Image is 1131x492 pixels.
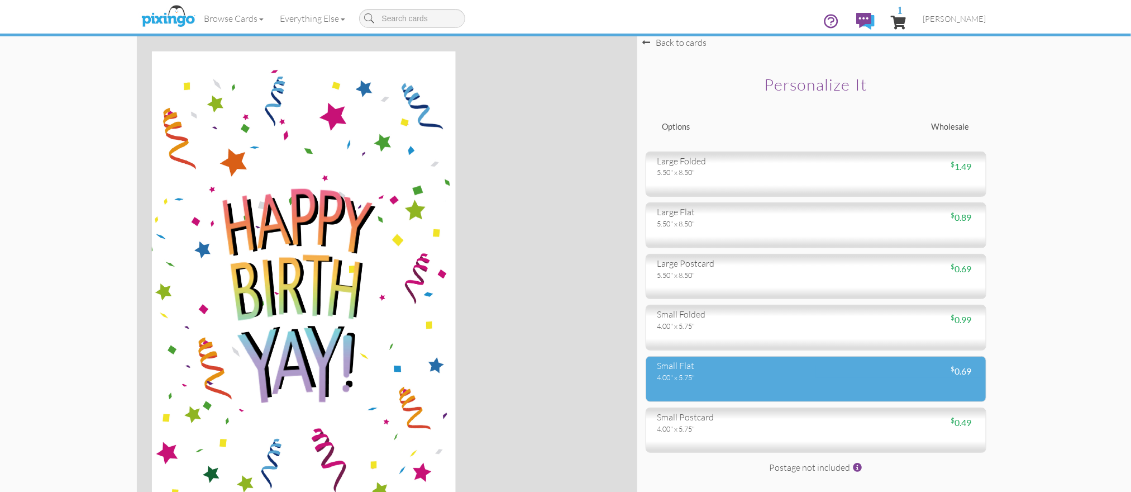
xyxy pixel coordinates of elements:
a: Everything Else [272,4,354,32]
div: 5.50" x 8.50" [657,270,808,280]
div: large flat [657,206,808,219]
sup: $ [951,262,955,271]
div: 4.00" x 5.75" [657,321,808,331]
a: 1 [891,4,906,38]
img: comments.svg [856,13,875,30]
div: large folded [657,155,808,168]
div: small folded [657,308,808,321]
div: Postage not included [646,461,986,490]
div: Wholesale [816,121,978,133]
a: Browse Cards [196,4,272,32]
img: pixingo logo [139,3,198,31]
div: small postcard [657,411,808,424]
div: 4.00" x 5.75" [657,424,808,434]
sup: $ [951,211,955,219]
sup: $ [951,365,955,373]
span: 0.69 [951,366,972,376]
span: 1.49 [951,161,972,172]
div: Options [654,121,816,133]
sup: $ [951,416,955,424]
div: small flat [657,359,808,372]
span: 1 [898,4,903,15]
span: 0.49 [951,417,972,428]
div: 4.00" x 5.75" [657,372,808,382]
div: 5.50" x 8.50" [657,167,808,177]
h2: Personalize it [665,76,967,94]
div: 5.50" x 8.50" [657,219,808,229]
span: 0.69 [951,263,972,274]
span: 0.99 [951,314,972,325]
span: [PERSON_NAME] [923,14,986,23]
sup: $ [951,160,955,168]
a: [PERSON_NAME] [915,4,995,33]
input: Search cards [359,9,465,28]
div: large postcard [657,257,808,270]
span: 0.89 [951,212,972,223]
sup: $ [951,313,955,321]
